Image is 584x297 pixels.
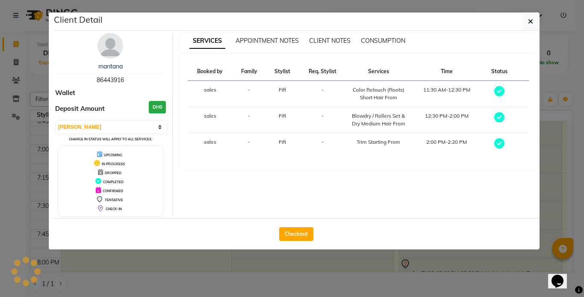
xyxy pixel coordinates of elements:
[188,133,233,155] td: sales
[54,13,103,26] h5: Client Detail
[411,107,483,133] td: 12:30 PM-2:00 PM
[279,227,313,241] button: Checkout
[188,107,233,133] td: sales
[233,107,266,133] td: -
[298,81,346,107] td: -
[548,263,575,288] iframe: chat widget
[149,101,166,113] h3: DH0
[98,62,123,70] a: mantana
[188,81,233,107] td: sales
[351,112,406,128] div: Blowdry / Rollers Set & Dry Medium Hair From
[266,62,299,81] th: Stylist
[411,81,483,107] td: 11:30 AM-12:30 PM
[188,62,233,81] th: Booked by
[106,207,122,211] span: CHECK-IN
[97,33,123,59] img: avatar
[55,104,105,114] span: Deposit Amount
[103,180,124,184] span: COMPLETED
[346,62,411,81] th: Services
[97,76,124,84] span: 86443916
[279,113,286,119] span: Fifi
[483,62,516,81] th: Status
[105,171,121,175] span: DROPPED
[309,37,351,45] span: CLIENT NOTES
[233,62,266,81] th: Family
[298,62,346,81] th: Req. Stylist
[298,133,346,155] td: -
[279,86,286,93] span: Fifi
[103,189,123,193] span: CONFIRMED
[104,153,122,157] span: UPCOMING
[102,162,125,166] span: IN PROGRESS
[411,133,483,155] td: 2:00 PM-2:20 PM
[69,137,152,141] small: Change in status will apply to all services.
[279,139,286,145] span: Fifi
[105,198,123,202] span: TENTATIVE
[189,33,225,49] span: SERVICES
[236,37,299,45] span: APPOINTMENT NOTES
[55,88,75,98] span: Wallet
[351,86,406,101] div: Color Retouch (Roots) Short Hair From
[361,37,405,45] span: CONSUMPTION
[233,81,266,107] td: -
[351,138,406,146] div: Trim Starting From
[411,62,483,81] th: Time
[298,107,346,133] td: -
[233,133,266,155] td: -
